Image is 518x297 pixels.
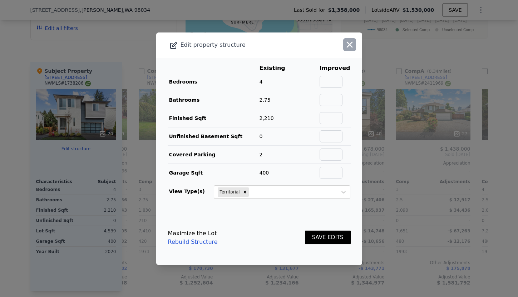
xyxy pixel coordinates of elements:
td: Bathrooms [168,91,259,109]
div: Maximize the Lot [168,229,218,238]
div: Territorial [218,187,241,197]
span: 400 [260,170,269,176]
td: Bedrooms [168,73,259,91]
span: 0 [260,134,263,139]
td: Garage Sqft [168,163,259,182]
td: Unfinished Basement Sqft [168,127,259,145]
th: Existing [259,64,296,73]
a: Rebuild Structure [168,238,218,246]
span: 2 [260,152,263,157]
button: SAVE EDITS [305,231,351,245]
td: Covered Parking [168,145,259,163]
div: Remove Territorial [241,187,249,197]
td: Finished Sqft [168,109,259,127]
th: Improved [319,64,351,73]
span: 2.75 [260,97,271,103]
div: Edit property structure [156,40,321,50]
span: 2,210 [260,115,274,121]
span: 4 [260,79,263,85]
td: View Type(s) [168,182,213,199]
